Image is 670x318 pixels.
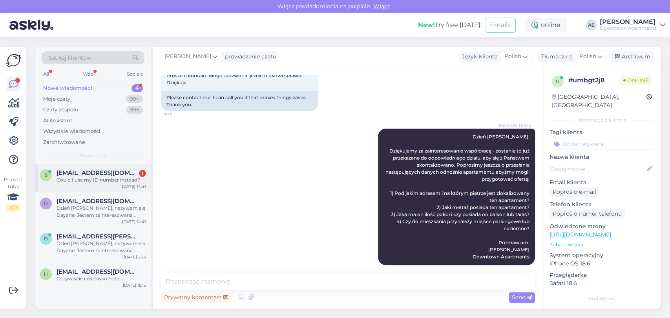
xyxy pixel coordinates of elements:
div: All [42,69,51,79]
div: Zarchiwizowane [43,138,85,146]
div: [PERSON_NAME] [600,19,657,25]
p: Tagi klienta [550,128,654,136]
div: 2 / 3 [6,204,20,211]
div: 99+ [126,106,143,114]
div: AI Assistant [43,117,72,125]
span: u [556,78,560,84]
div: online [525,18,567,32]
div: [DATE] 18:15 [123,282,146,288]
div: Poproś o e-mail [550,187,599,197]
p: Nazwa klienta [550,153,654,161]
div: [DATE] 14:41 [122,219,146,225]
span: [PERSON_NAME] [499,122,533,128]
span: s [45,172,47,178]
div: Nowe wiadomości [43,84,92,92]
a: [URL][DOMAIN_NAME] [550,231,611,238]
div: Web [81,69,95,79]
div: Downtown Apartments [600,25,657,31]
span: dayanegarcia.cruz@gmail.com [57,233,138,240]
div: Język Klienta [459,53,498,61]
p: Telefon klienta [550,200,654,209]
div: Poproś o numer telefonu [550,209,625,219]
div: Dzień [PERSON_NAME], nazywam się Dayane. Jestem zainteresowana wynajmem apartamentu Doki H266 od ... [57,205,146,219]
div: [GEOGRAPHIC_DATA], [GEOGRAPHIC_DATA] [552,93,646,109]
span: samuelmrazik@proton.me [57,169,138,176]
p: Zobacz więcej ... [550,241,654,248]
div: Please contact me. I can call you if that makes things easier. Thank you. [161,91,318,111]
span: 15:15 [163,112,193,118]
p: Notatki [550,307,654,315]
div: [DATE] 14:41 [122,184,146,189]
span: Włącz [371,3,393,10]
span: Polish [579,52,596,61]
span: d [44,200,48,206]
div: Archiwum [610,51,654,62]
div: Moje czaty [43,95,70,103]
div: # umbgt2j8 [568,76,620,85]
span: Send [512,294,532,301]
span: Polish [504,52,521,61]
p: Przeglądarka [550,271,654,279]
p: System operacyjny [550,251,654,260]
div: Dodatkowy [550,295,654,302]
div: prowadzenie czatu [222,53,276,61]
p: Email klienta [550,178,654,187]
input: Dodać etykietę [550,138,654,150]
p: Odwiedzone strony [550,222,654,231]
b: New! [418,21,435,29]
span: d [44,236,48,242]
div: Czaty zespołu [43,106,79,114]
div: Socials [125,69,144,79]
div: 99+ [126,95,143,103]
a: [PERSON_NAME]Downtown Apartments [600,19,665,31]
div: AS [586,20,597,31]
span: dayane.g.7@gmail.com [57,198,138,205]
div: 4 [131,84,143,92]
span: h [44,271,48,277]
div: Tłumacz na [538,53,573,61]
button: Emails [485,18,516,33]
div: Popatrz tutaj [6,176,20,211]
span: [PERSON_NAME] [164,52,211,61]
span: heavysnowuk@gmail.com [57,268,138,275]
span: Nowe czaty [79,152,107,159]
div: [DATE] 2:23 [124,254,146,260]
p: Safari 18.6 [550,279,654,287]
div: Dzień [PERSON_NAME], nazywam się Dayane. Jestem zainteresowana wynajmem apartamentu Doki H266 od ... [57,240,146,254]
div: Informacje o kliencie [550,116,654,124]
div: 1 [139,170,146,177]
div: Try free [DATE]: [418,20,482,30]
input: Dodaj nazwę [550,165,645,173]
div: Oczywiście coś blisko hotelu. [57,275,146,282]
div: Prywatny komentarz [161,292,231,303]
div: Wszystkie wiadomości [43,127,100,135]
span: 15:16 [503,265,533,271]
p: iPhone OS 18.6 [550,260,654,268]
span: Online [620,76,652,85]
div: Could I use my ID number instead? [57,176,146,184]
img: Askly Logo [6,53,21,68]
span: Szukaj klientów [49,54,91,62]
